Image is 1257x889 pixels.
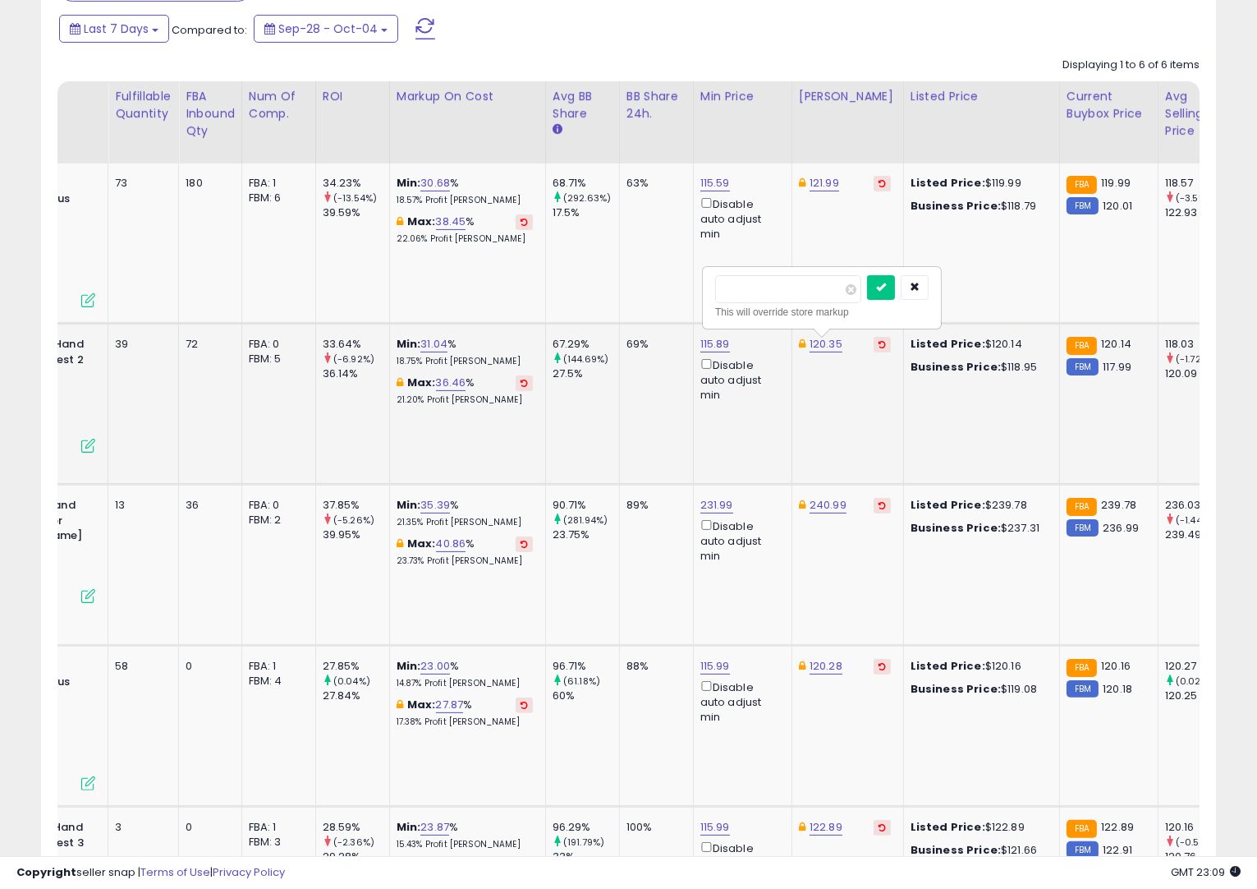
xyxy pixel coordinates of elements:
[700,517,779,564] div: Disable auto adjust min
[1165,88,1225,140] div: Avg Selling Price
[397,176,533,206] div: %
[911,175,985,191] b: Listed Price:
[553,176,619,191] div: 68.71%
[715,304,929,320] div: This will override store markup
[911,819,985,835] b: Listed Price:
[1101,497,1136,513] span: 239.78
[333,675,370,688] small: (0.04%)
[84,21,149,37] span: Last 7 Days
[799,339,805,349] i: This overrides the store level Dynamic Max Price for this listing
[1101,175,1131,191] span: 119.99
[626,659,681,674] div: 88%
[249,337,303,352] div: FBA: 0
[140,864,210,880] a: Terms of Use
[911,659,1047,674] div: $120.16
[115,88,172,122] div: Fulfillable Quantity
[1103,359,1131,375] span: 117.99
[1062,58,1200,73] div: Displaying 1 to 6 of 6 items
[1067,519,1099,537] small: FBM
[407,214,436,229] b: Max:
[397,336,421,352] b: Min:
[397,497,421,513] b: Min:
[1176,514,1213,527] small: (-1.44%)
[420,658,450,675] a: 23.00
[553,527,619,542] div: 23.75%
[700,336,730,352] a: 115.89
[397,658,421,674] b: Min:
[1165,176,1232,191] div: 118.57
[249,659,303,674] div: FBA: 1
[397,214,533,245] div: %
[323,659,389,674] div: 27.85%
[879,340,886,348] i: Revert to store-level Dynamic Max Price
[700,88,785,105] div: Min Price
[323,820,389,835] div: 28.59%
[323,498,389,513] div: 37.85%
[911,497,985,513] b: Listed Price:
[407,697,436,712] b: Max:
[700,175,730,191] a: 115.59
[186,176,229,191] div: 180
[397,555,533,567] p: 23.73% Profit [PERSON_NAME]
[563,675,600,688] small: (61.18%)
[563,514,608,527] small: (281.94%)
[397,537,533,567] div: %
[397,375,533,406] div: %
[420,175,450,191] a: 30.68
[172,22,247,38] span: Compared to:
[186,88,235,140] div: FBA inbound Qty
[397,698,533,728] div: %
[911,359,1001,375] b: Business Price:
[1165,689,1232,703] div: 120.25
[397,356,533,367] p: 18.75% Profit [PERSON_NAME]
[397,678,533,689] p: 14.87% Profit [PERSON_NAME]
[278,21,378,37] span: Sep-28 - Oct-04
[911,360,1047,375] div: $118.95
[1165,337,1232,352] div: 118.03
[1067,88,1151,122] div: Current Buybox Price
[186,337,229,352] div: 72
[333,836,374,849] small: (-2.36%)
[911,521,1047,536] div: $237.31
[249,674,303,689] div: FBM: 4
[254,15,398,43] button: Sep-28 - Oct-04
[553,498,619,513] div: 90.71%
[911,336,985,352] b: Listed Price:
[911,682,1047,697] div: $119.08
[700,497,733,514] a: 231.99
[810,336,842,352] a: 120.35
[249,498,303,513] div: FBA: 0
[1165,659,1232,674] div: 120.27
[249,191,303,205] div: FBM: 6
[1067,197,1099,214] small: FBM
[323,337,389,352] div: 33.64%
[249,88,309,122] div: Num of Comp.
[323,205,389,220] div: 39.59%
[626,176,681,191] div: 63%
[333,352,374,366] small: (-6.92%)
[115,659,166,674] div: 58
[1165,820,1232,835] div: 120.16
[397,819,421,835] b: Min:
[911,681,1001,697] b: Business Price:
[397,716,533,728] p: 17.38% Profit [PERSON_NAME]
[436,214,466,230] a: 38.45
[436,697,464,713] a: 27.87
[1103,520,1139,536] span: 236.99
[420,497,450,514] a: 35.39
[700,819,730,836] a: 115.99
[700,678,779,725] div: Disable auto adjust min
[397,88,539,105] div: Markup on Cost
[436,536,466,552] a: 40.86
[389,81,545,164] th: The percentage added to the cost of goods (COGS) that forms the calculator for Min & Max prices.
[1176,191,1216,205] small: (-3.55%)
[249,352,303,366] div: FBM: 5
[563,352,608,366] small: (144.69%)
[186,820,229,835] div: 0
[1067,820,1097,838] small: FBA
[323,366,389,381] div: 36.14%
[397,175,421,191] b: Min:
[1165,205,1232,220] div: 122.93
[407,375,436,390] b: Max:
[911,658,985,674] b: Listed Price:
